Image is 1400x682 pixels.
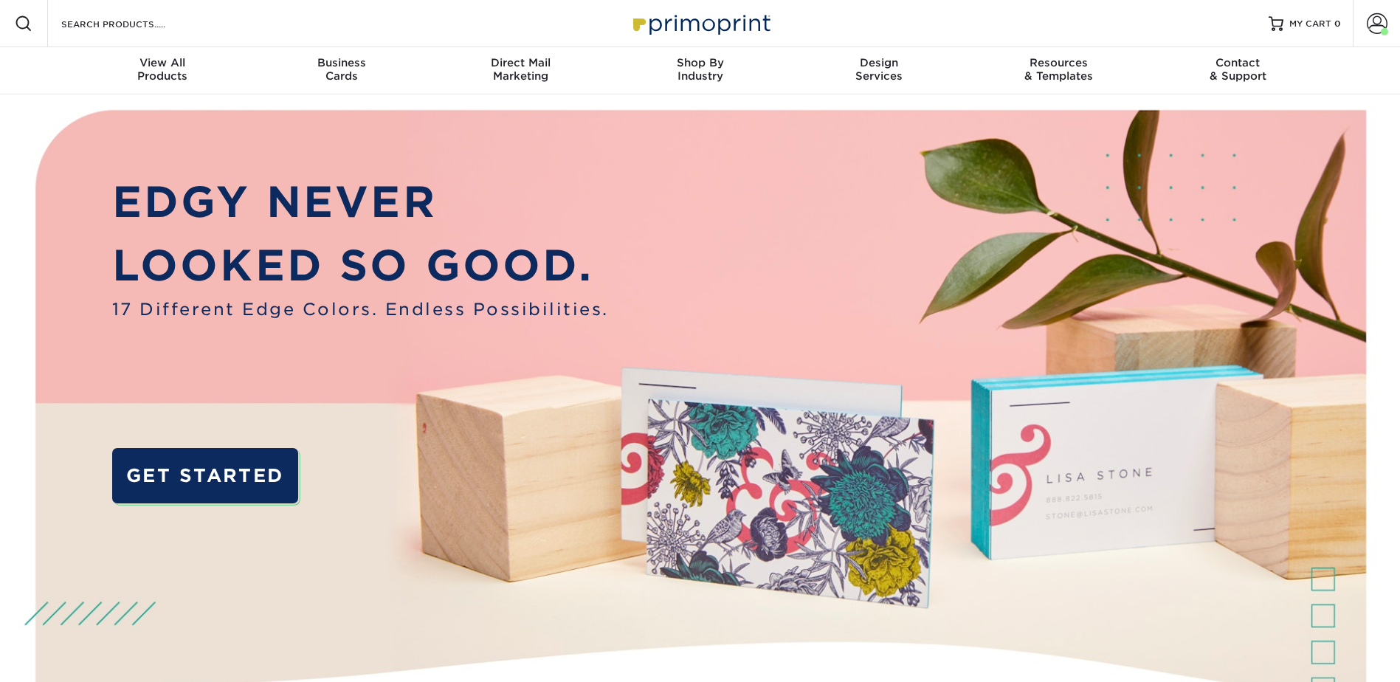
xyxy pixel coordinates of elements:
[627,7,774,39] img: Primoprint
[1148,47,1328,94] a: Contact& Support
[112,297,609,322] span: 17 Different Edge Colors. Endless Possibilities.
[112,234,609,297] p: LOOKED SO GOOD.
[790,47,969,94] a: DesignServices
[969,47,1148,94] a: Resources& Templates
[73,47,252,94] a: View AllProducts
[1148,56,1328,83] div: & Support
[112,448,298,503] a: GET STARTED
[252,56,431,83] div: Cards
[252,47,431,94] a: BusinessCards
[60,15,204,32] input: SEARCH PRODUCTS.....
[431,47,610,94] a: Direct MailMarketing
[790,56,969,83] div: Services
[252,56,431,69] span: Business
[969,56,1148,69] span: Resources
[73,56,252,69] span: View All
[610,47,790,94] a: Shop ByIndustry
[1334,18,1341,29] span: 0
[790,56,969,69] span: Design
[610,56,790,69] span: Shop By
[73,56,252,83] div: Products
[431,56,610,83] div: Marketing
[431,56,610,69] span: Direct Mail
[112,170,609,233] p: EDGY NEVER
[1289,18,1331,30] span: MY CART
[969,56,1148,83] div: & Templates
[610,56,790,83] div: Industry
[1148,56,1328,69] span: Contact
